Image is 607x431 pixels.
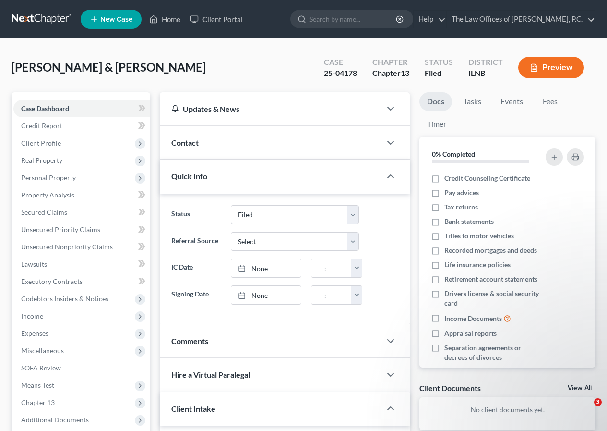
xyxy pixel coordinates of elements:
a: None [231,286,301,304]
span: 3 [594,398,602,406]
a: SOFA Review [13,359,150,377]
a: Property Analysis [13,186,150,204]
a: Events [493,92,531,111]
span: Case Dashboard [21,104,69,112]
a: Executory Contracts [13,273,150,290]
a: Credit Report [13,117,150,135]
a: Tasks [456,92,489,111]
span: Quick Info [171,172,207,181]
span: Property Analysis [21,191,74,199]
label: Status [167,205,226,224]
a: Unsecured Priority Claims [13,221,150,238]
span: Codebtors Insiders & Notices [21,295,108,303]
a: Unsecured Nonpriority Claims [13,238,150,256]
span: Credit Counseling Certificate [444,173,530,183]
span: New Case [100,16,132,23]
a: Client Portal [185,11,248,28]
a: Docs [419,92,452,111]
span: Lawsuits [21,260,47,268]
a: Help [414,11,446,28]
div: ILNB [468,68,503,79]
div: Status [425,57,453,68]
span: Real Property [21,156,62,164]
a: Timer [419,115,454,134]
iframe: Intercom live chat [574,398,597,421]
input: Search by name... [309,10,397,28]
a: Secured Claims [13,204,150,221]
span: Personal Property [21,173,76,182]
div: Chapter [372,57,409,68]
button: Preview [518,57,584,78]
span: Credit Report [21,122,62,130]
span: Unsecured Priority Claims [21,225,100,234]
input: -- : -- [311,259,352,277]
a: Home [144,11,185,28]
input: -- : -- [311,286,352,304]
div: Chapter [372,68,409,79]
span: Additional Documents [21,416,89,424]
span: Client Intake [171,404,215,413]
span: [PERSON_NAME] & [PERSON_NAME] [12,60,206,74]
span: Comments [171,336,208,345]
a: None [231,259,301,277]
a: Case Dashboard [13,100,150,117]
div: 25-04178 [324,68,357,79]
span: Tax returns [444,202,478,212]
span: Secured Claims [21,208,67,216]
span: Hire a Virtual Paralegal [171,370,250,379]
span: Means Test [21,381,54,389]
strong: 0% Completed [432,150,475,158]
label: Signing Date [167,285,226,305]
a: The Law Offices of [PERSON_NAME], P.C. [447,11,595,28]
a: Fees [535,92,565,111]
a: Lawsuits [13,256,150,273]
div: Updates & News [171,104,369,114]
label: IC Date [167,259,226,278]
span: Income [21,312,43,320]
span: Client Profile [21,139,61,147]
span: Pay advices [444,188,479,197]
span: Executory Contracts [21,277,83,285]
div: Filed [425,68,453,79]
span: SOFA Review [21,364,61,372]
span: Expenses [21,329,48,337]
span: 13 [401,68,409,77]
span: Contact [171,138,199,147]
p: No client documents yet. [427,405,588,415]
span: Unsecured Nonpriority Claims [21,243,113,251]
span: Chapter 13 [21,398,55,406]
div: District [468,57,503,68]
span: Miscellaneous [21,346,64,355]
div: Case [324,57,357,68]
label: Referral Source [167,232,226,251]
